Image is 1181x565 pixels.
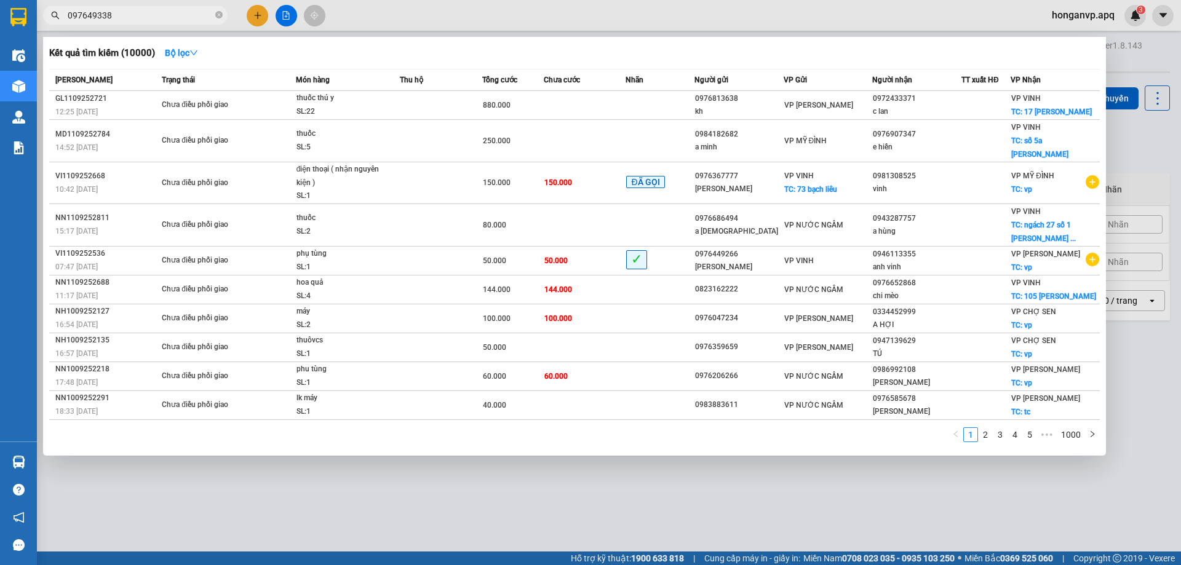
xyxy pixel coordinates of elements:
[296,363,389,376] div: phu tùng
[873,347,961,360] div: TÚ
[296,76,330,84] span: Món hàng
[296,211,389,225] div: thuốc
[544,178,572,187] span: 150.000
[544,285,572,294] span: 144.000
[55,276,158,289] div: NN1109252688
[483,343,506,352] span: 50.000
[695,312,783,325] div: 0976047234
[10,8,26,26] img: logo-vxr
[695,212,783,225] div: 0976686494
[695,248,783,261] div: 0976449266
[215,10,223,22] span: close-circle
[873,318,961,331] div: A HỢI
[695,225,783,238] div: a [DEMOGRAPHIC_DATA]
[695,170,783,183] div: 0976367777
[162,283,254,296] div: Chưa điều phối giao
[1011,279,1041,287] span: VP VINH
[55,378,98,387] span: 17:48 [DATE]
[1011,108,1092,116] span: TC: 17 [PERSON_NAME]
[1086,253,1099,266] span: plus-circle
[873,183,961,196] div: vinh
[873,105,961,118] div: c lan
[784,314,853,323] span: VP [PERSON_NAME]
[695,141,783,154] div: a minh
[784,185,837,194] span: TC: 73 bạch liêu
[544,314,572,323] span: 100.000
[784,372,843,381] span: VP NƯỚC NGẦM
[162,398,254,412] div: Chưa điều phối giao
[162,312,254,325] div: Chưa điều phối giao
[948,427,963,442] button: left
[873,261,961,274] div: anh vinh
[1085,427,1100,442] button: right
[296,141,389,154] div: SL: 5
[483,372,506,381] span: 60.000
[695,261,783,274] div: [PERSON_NAME]
[483,285,511,294] span: 144.000
[1008,427,1022,442] li: 4
[483,314,511,323] span: 100.000
[1011,76,1041,84] span: VP Nhận
[13,512,25,523] span: notification
[296,347,389,361] div: SL: 1
[12,111,25,124] img: warehouse-icon
[1086,175,1099,189] span: plus-circle
[12,80,25,93] img: warehouse-icon
[296,92,389,105] div: thuốc thú y
[1011,172,1054,180] span: VP MỸ ĐÌNH
[13,539,25,551] span: message
[784,285,843,294] span: VP NƯỚC NGẦM
[296,334,389,347] div: thuôvcs
[189,49,198,57] span: down
[162,369,254,383] div: Chưa điều phối giao
[296,163,389,189] div: điện thoại ( nhận nguyên kiện )
[961,76,999,84] span: TT xuất HĐ
[952,430,960,438] span: left
[784,256,814,265] span: VP VINH
[483,136,511,145] span: 250.000
[1023,428,1036,441] a: 5
[1011,321,1032,330] span: TC: vp
[55,128,158,141] div: MD1109252784
[993,428,1007,441] a: 3
[1011,221,1076,243] span: TC: ngách 27 số 1 [PERSON_NAME] ...
[13,484,25,496] span: question-circle
[695,128,783,141] div: 0984182682
[695,398,783,411] div: 0983883611
[1011,292,1096,301] span: TC: 105 [PERSON_NAME]
[296,290,389,303] div: SL: 4
[873,405,961,418] div: [PERSON_NAME]
[784,76,807,84] span: VP Gửi
[626,76,643,84] span: Nhãn
[296,261,389,274] div: SL: 1
[1011,123,1041,132] span: VP VINH
[55,291,98,300] span: 11:17 [DATE]
[49,47,155,60] h3: Kết quả tìm kiếm ( 10000 )
[1011,350,1032,358] span: TC: vp
[162,341,254,354] div: Chưa điều phối giao
[483,401,506,409] span: 40.000
[162,176,254,190] div: Chưa điều phối giao
[55,363,158,376] div: NN1009252218
[695,92,783,105] div: 0976813638
[1011,394,1080,403] span: VP [PERSON_NAME]
[1011,307,1056,316] span: VP CHỢ SEN
[873,212,961,225] div: 0943287757
[993,427,1008,442] li: 3
[55,185,98,194] span: 10:42 [DATE]
[784,401,843,409] span: VP NƯỚC NGẦM
[55,263,98,271] span: 07:47 [DATE]
[626,250,647,269] span: ✓
[695,369,783,382] div: 0976206266
[162,254,254,267] div: Chưa điều phối giao
[296,225,389,239] div: SL: 2
[55,211,158,224] div: NN1109252811
[1085,427,1100,442] li: Next Page
[1011,94,1041,103] span: VP VINH
[873,141,961,154] div: e hiền
[483,101,511,109] span: 880.000
[162,98,254,112] div: Chưa điều phối giao
[55,92,158,105] div: GL1109252721
[873,128,961,141] div: 0976907347
[215,11,223,18] span: close-circle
